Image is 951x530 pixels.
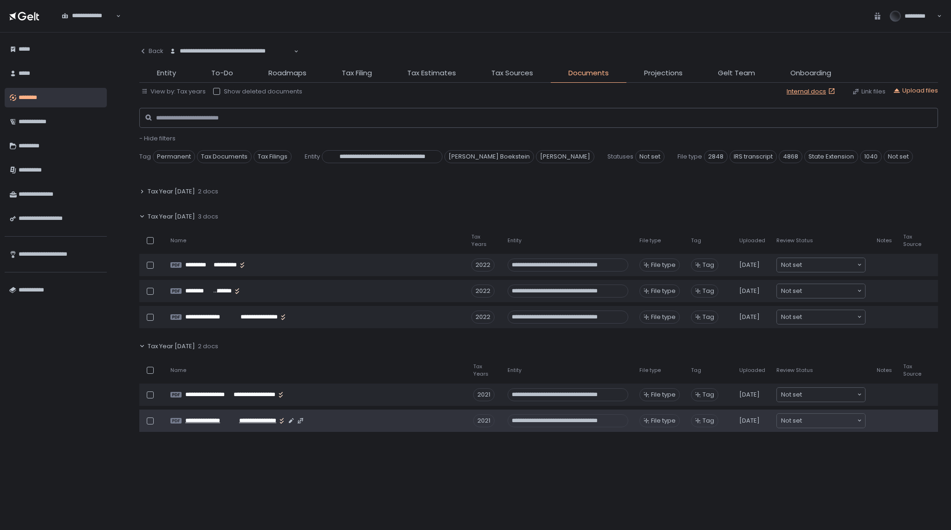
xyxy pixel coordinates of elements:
[163,42,299,61] div: Search for option
[779,150,802,163] span: 4868
[508,237,521,244] span: Entity
[703,261,714,269] span: Tag
[804,150,858,163] span: State Extension
[198,212,218,221] span: 3 docs
[141,87,206,96] button: View by: Tax years
[444,150,534,163] span: [PERSON_NAME] Boekstein
[536,150,594,163] span: [PERSON_NAME]
[471,285,495,298] div: 2022
[607,152,633,161] span: Statuses
[254,150,292,163] span: Tax Filings
[893,86,938,95] button: Upload files
[305,152,320,161] span: Entity
[739,313,760,321] span: [DATE]
[153,150,195,163] span: Permanent
[471,311,495,324] div: 2022
[407,68,456,79] span: Tax Estimates
[790,68,831,79] span: Onboarding
[703,313,714,321] span: Tag
[877,367,892,374] span: Notes
[852,87,886,96] button: Link files
[787,87,837,96] a: Internal docs
[781,390,802,399] span: Not set
[703,417,714,425] span: Tag
[781,416,802,425] span: Not set
[704,150,728,163] span: 2848
[860,150,882,163] span: 1040
[139,134,176,143] button: - Hide filters
[739,417,760,425] span: [DATE]
[651,313,676,321] span: File type
[211,68,233,79] span: To-Do
[169,55,293,65] input: Search for option
[62,20,115,29] input: Search for option
[781,286,802,296] span: Not set
[471,258,495,272] div: 2022
[739,261,760,269] span: [DATE]
[777,284,865,298] div: Search for option
[802,312,856,322] input: Search for option
[777,388,865,402] div: Search for option
[644,68,683,79] span: Projections
[139,42,163,60] button: Back
[903,233,921,247] span: Tax Source
[473,388,495,401] div: 2021
[739,237,765,244] span: Uploaded
[802,390,856,399] input: Search for option
[139,47,163,55] div: Back
[148,212,195,221] span: Tax Year [DATE]
[903,363,921,377] span: Tax Source
[651,261,676,269] span: File type
[198,187,218,196] span: 2 docs
[508,367,521,374] span: Entity
[198,342,218,351] span: 2 docs
[197,150,252,163] span: Tax Documents
[651,417,676,425] span: File type
[170,367,186,374] span: Name
[718,68,755,79] span: Gelt Team
[739,367,765,374] span: Uploaded
[268,68,306,79] span: Roadmaps
[739,287,760,295] span: [DATE]
[157,68,176,79] span: Entity
[691,237,701,244] span: Tag
[777,414,865,428] div: Search for option
[777,310,865,324] div: Search for option
[677,152,702,161] span: File type
[703,287,714,295] span: Tag
[651,287,676,295] span: File type
[739,391,760,399] span: [DATE]
[473,363,496,377] span: Tax Years
[491,68,533,79] span: Tax Sources
[148,342,195,351] span: Tax Year [DATE]
[635,150,664,163] span: Not set
[56,7,121,26] div: Search for option
[781,260,802,270] span: Not set
[802,416,856,425] input: Search for option
[776,237,813,244] span: Review Status
[802,260,856,270] input: Search for option
[776,367,813,374] span: Review Status
[651,391,676,399] span: File type
[568,68,609,79] span: Documents
[473,414,495,427] div: 2021
[884,150,913,163] span: Not set
[471,233,496,247] span: Tax Years
[703,391,714,399] span: Tag
[777,258,865,272] div: Search for option
[342,68,372,79] span: Tax Filing
[802,286,856,296] input: Search for option
[148,187,195,196] span: Tax Year [DATE]
[139,152,151,161] span: Tag
[781,312,802,322] span: Not set
[691,367,701,374] span: Tag
[170,237,186,244] span: Name
[877,237,892,244] span: Notes
[639,367,661,374] span: File type
[730,150,777,163] span: IRS transcript
[639,237,661,244] span: File type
